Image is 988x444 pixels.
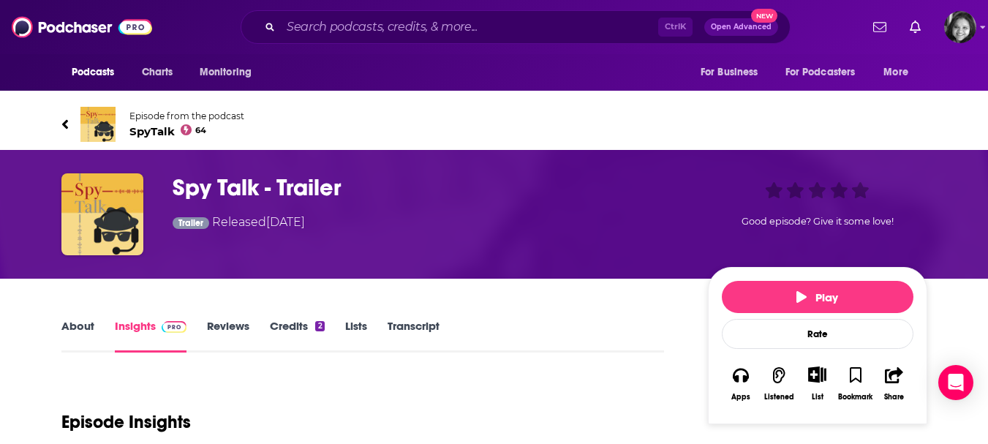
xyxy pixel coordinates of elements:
button: open menu [690,59,777,86]
span: Charts [142,62,173,83]
div: Open Intercom Messenger [938,365,973,400]
button: open menu [61,59,134,86]
button: Play [722,281,913,313]
span: Trailer [178,219,203,227]
span: New [751,9,777,23]
span: Logged in as ShailiPriya [944,11,976,43]
div: Bookmark [838,393,872,402]
button: Show profile menu [944,11,976,43]
span: Podcasts [72,62,115,83]
a: Show notifications dropdown [904,15,927,39]
a: Lists [345,319,367,353]
button: Listened [760,357,798,410]
button: Apps [722,357,760,410]
div: Rate [722,319,913,349]
img: Podchaser - Follow, Share and Rate Podcasts [12,13,152,41]
span: More [883,62,908,83]
div: 2 [315,321,324,331]
div: Listened [764,393,794,402]
img: User Profile [944,11,976,43]
div: Show More ButtonList [798,357,836,410]
div: Share [884,393,904,402]
button: Bookmark [837,357,875,410]
h3: Spy Talk - Trailer [173,173,685,202]
div: Apps [731,393,750,402]
span: Monitoring [200,62,252,83]
div: Released [DATE] [173,214,306,233]
div: List [812,392,823,402]
a: Credits2 [270,319,324,353]
input: Search podcasts, credits, & more... [281,15,658,39]
button: Share [875,357,913,410]
img: Spy Talk - Trailer [61,173,143,255]
span: For Business [701,62,758,83]
span: Ctrl K [658,18,693,37]
span: Open Advanced [711,23,772,31]
button: Open AdvancedNew [704,18,778,36]
span: Play [796,290,838,304]
a: InsightsPodchaser Pro [115,319,187,353]
a: About [61,319,94,353]
a: Reviews [207,319,249,353]
img: Podchaser Pro [162,321,187,333]
div: Search podcasts, credits, & more... [241,10,791,44]
button: open menu [873,59,927,86]
a: SpyTalkEpisode from the podcastSpyTalk64 [61,107,927,142]
button: Show More Button [802,366,832,383]
a: Charts [132,59,182,86]
button: open menu [776,59,877,86]
h1: Episode Insights [61,411,191,433]
span: For Podcasters [785,62,856,83]
span: Good episode? Give it some love! [742,216,894,227]
span: 64 [195,127,206,134]
span: SpyTalk [129,124,244,138]
img: SpyTalk [80,107,116,142]
span: Episode from the podcast [129,110,244,121]
a: Transcript [388,319,440,353]
button: open menu [189,59,271,86]
a: Show notifications dropdown [867,15,892,39]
